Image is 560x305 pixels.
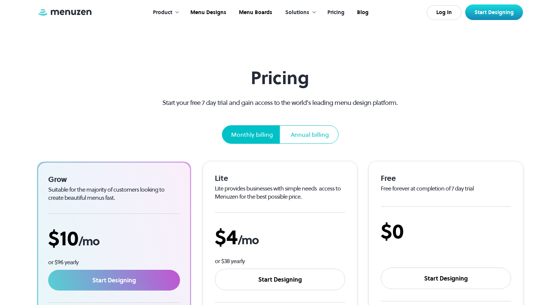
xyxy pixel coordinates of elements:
[231,130,273,139] div: Monthly billing
[48,258,180,266] div: or $96 yearly
[48,270,180,291] a: Start Designing
[226,223,238,251] span: 4
[278,1,320,24] div: Solutions
[146,1,183,24] div: Product
[149,97,411,107] p: Start your free 7 day trial and gain access to the world’s leading menu design platform.
[79,233,99,249] span: /mo
[215,269,345,290] a: Start Designing
[232,1,278,24] a: Menu Boards
[381,219,511,243] div: $0
[381,185,511,193] div: Free forever at completion of 7 day trial
[291,130,329,139] div: Annual billing
[465,4,523,20] a: Start Designing
[381,268,511,289] a: Start Designing
[427,5,461,20] a: Log In
[285,9,309,17] div: Solutions
[149,67,411,89] h1: Pricing
[350,1,374,24] a: Blog
[238,232,259,248] span: /mo
[183,1,232,24] a: Menu Designs
[215,185,345,200] div: Lite provides businesses with simple needs access to Menuzen for the best possible price.
[48,186,180,202] div: Suitable for the majority of customers looking to create beautiful menus fast.
[381,173,511,183] div: Free
[215,225,345,249] div: $
[215,257,345,265] div: or $38 yearly
[48,175,180,184] div: Grow
[60,224,79,252] span: 10
[153,9,172,17] div: Product
[48,226,180,251] div: $
[320,1,350,24] a: Pricing
[215,173,345,183] div: Lite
